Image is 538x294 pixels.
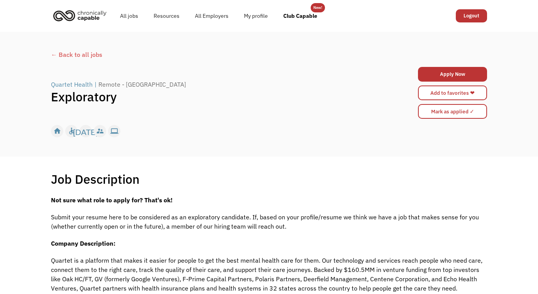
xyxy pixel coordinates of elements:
strong: Company Description: [51,239,115,247]
a: Resources [146,3,187,28]
a: home [51,7,112,24]
a: All jobs [112,3,146,28]
div: Remote - [GEOGRAPHIC_DATA] [98,80,186,89]
form: Mark as applied form [418,102,487,121]
div: New! [313,3,322,12]
div: supervisor_account [96,125,104,137]
strong: Not sure what role to apply for? That's ok! [51,196,173,204]
h1: Job Description [51,171,140,187]
a: Logout [456,9,487,22]
a: Add to favorites ❤ [418,85,487,100]
a: Quartet Health|Remote - [GEOGRAPHIC_DATA] [51,80,188,89]
div: computer [110,125,118,137]
a: ← Back to all jobs [51,50,487,59]
div: | [95,80,96,89]
div: [DATE] [73,125,98,137]
input: Mark as applied ✓ [418,104,487,119]
p: Submit your resume here to be considered as an exploratory candidate. If, based on your profile/r... [51,212,487,231]
a: All Employers [187,3,236,28]
div: home [53,125,61,137]
div: accessible [68,125,76,137]
img: Chronically Capable logo [51,7,109,24]
span: Quartet is a platform that makes it easier for people to get the best mental health care for them... [51,256,482,292]
a: My profile [236,3,276,28]
a: Club Capable [276,3,325,28]
h1: Exploratory [51,89,378,104]
a: Apply Now [418,67,487,82]
div: Quartet Health [51,80,93,89]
